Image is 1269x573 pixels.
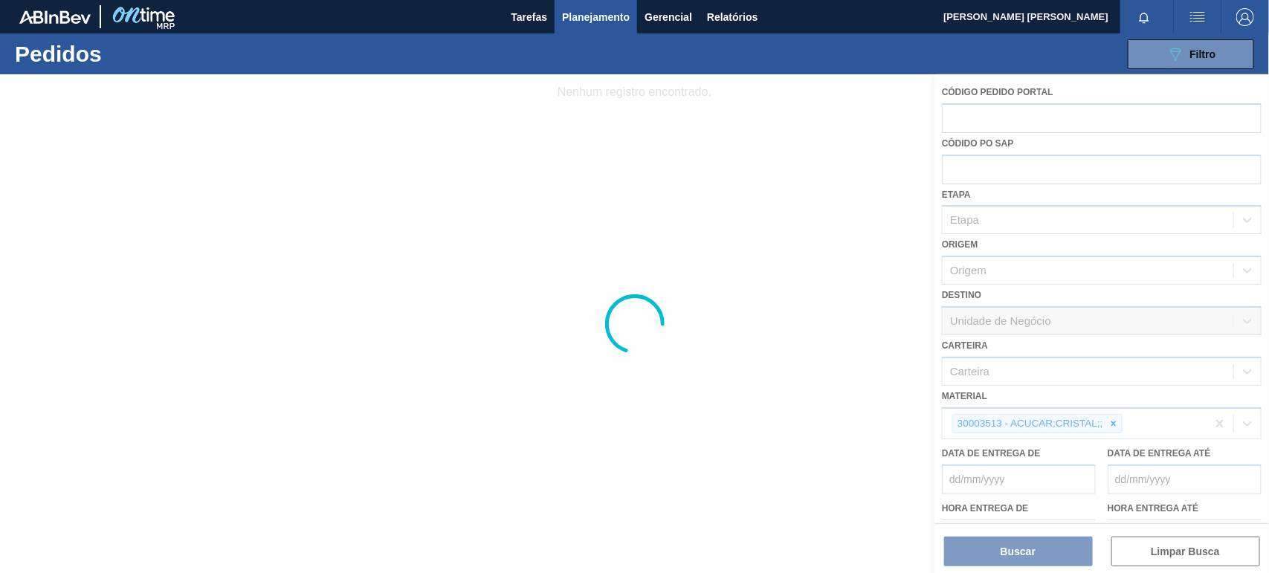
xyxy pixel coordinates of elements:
[511,8,547,26] span: Tarefas
[1189,8,1207,26] img: userActions
[15,45,233,62] h1: Pedidos
[1190,48,1216,60] span: Filtro
[562,8,630,26] span: Planejamento
[1236,8,1254,26] img: Logout
[1120,7,1168,27] button: Notificações
[1128,39,1254,69] button: Filtro
[707,8,758,26] span: Relatórios
[19,10,91,24] img: TNhmsLtSVTkK8tSr43FrP2fwEKptu5GPRR3wAAAABJRU5ErkJggg==
[645,8,692,26] span: Gerencial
